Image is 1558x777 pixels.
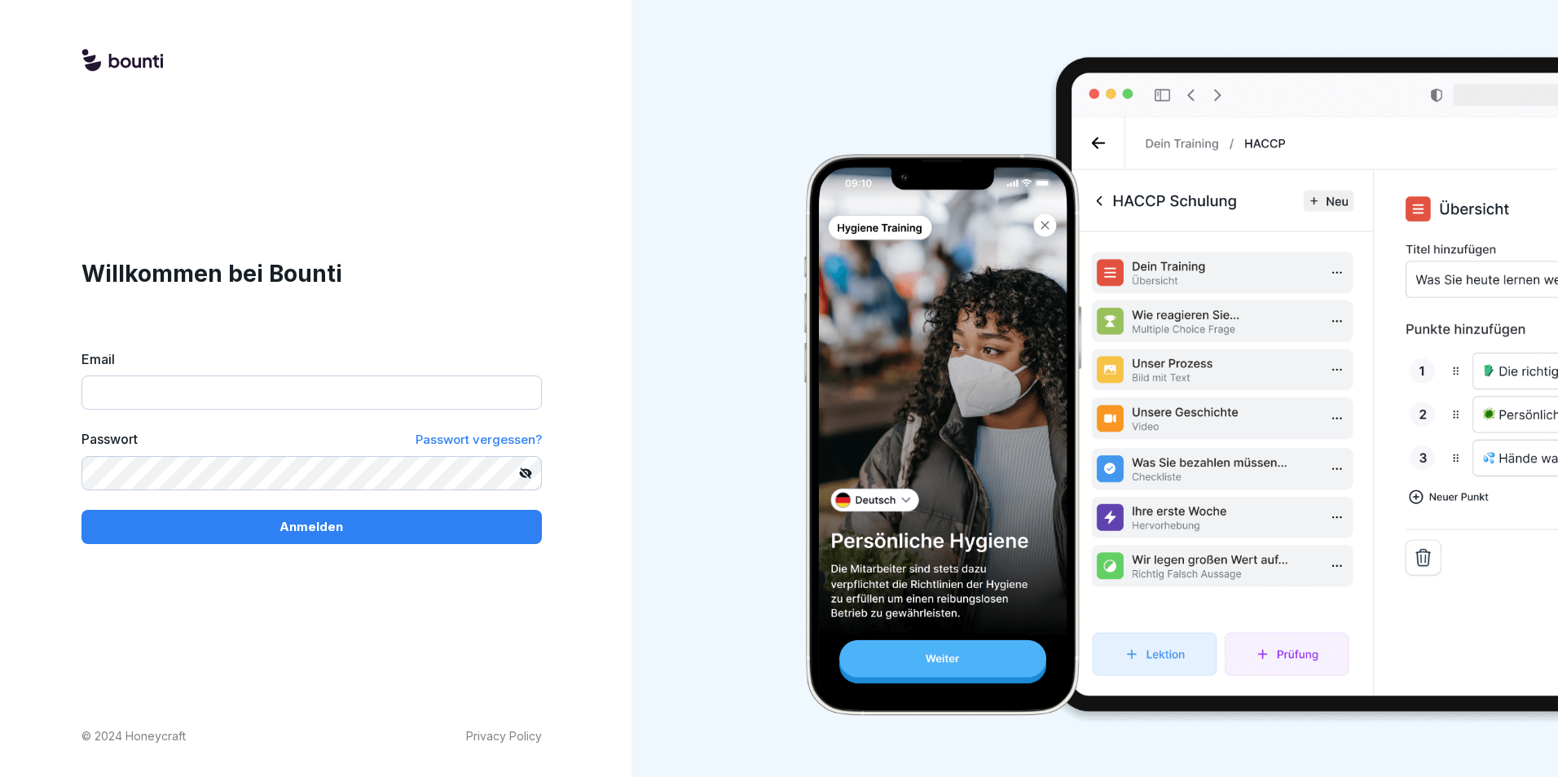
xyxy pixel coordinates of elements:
[466,727,542,744] a: Privacy Policy
[81,257,542,291] h1: Willkommen bei Bounti
[416,429,542,450] a: Passwort vergessen?
[416,432,542,447] span: Passwort vergessen?
[81,510,542,544] button: Anmelden
[81,49,163,73] img: logo.svg
[81,429,138,450] label: Passwort
[279,518,343,536] p: Anmelden
[81,727,186,744] p: © 2024 Honeycraft
[81,349,542,369] label: Email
